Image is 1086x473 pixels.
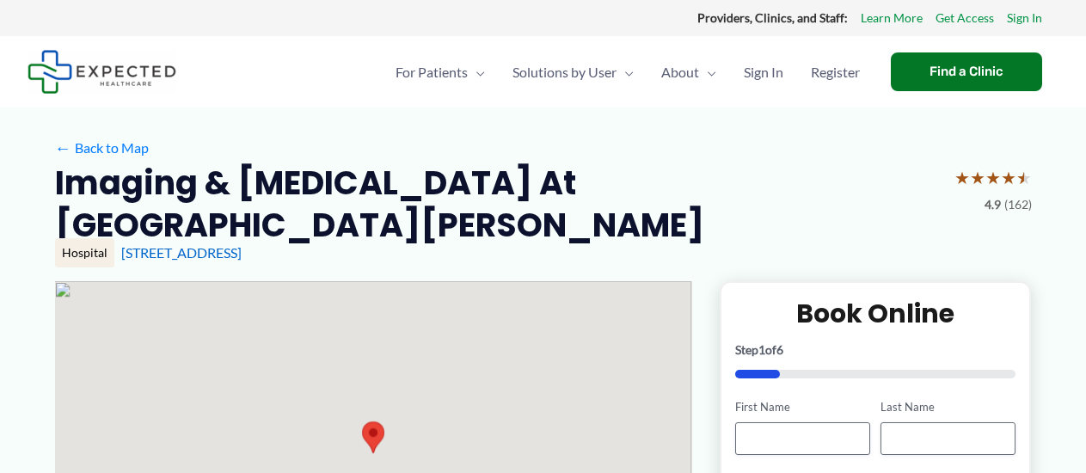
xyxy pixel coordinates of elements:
[797,42,874,102] a: Register
[936,7,994,29] a: Get Access
[954,162,970,193] span: ★
[55,135,149,161] a: ←Back to Map
[970,162,985,193] span: ★
[468,42,485,102] span: Menu Toggle
[744,42,783,102] span: Sign In
[697,10,848,25] strong: Providers, Clinics, and Staff:
[382,42,499,102] a: For PatientsMenu Toggle
[985,162,1001,193] span: ★
[55,238,114,267] div: Hospital
[512,42,617,102] span: Solutions by User
[891,52,1042,91] a: Find a Clinic
[1001,162,1016,193] span: ★
[699,42,716,102] span: Menu Toggle
[735,344,1016,356] p: Step of
[661,42,699,102] span: About
[735,297,1016,330] h2: Book Online
[730,42,797,102] a: Sign In
[647,42,730,102] a: AboutMenu Toggle
[880,399,1015,415] label: Last Name
[758,342,765,357] span: 1
[811,42,860,102] span: Register
[776,342,783,357] span: 6
[121,244,242,261] a: [STREET_ADDRESS]
[985,193,1001,216] span: 4.9
[1016,162,1032,193] span: ★
[382,42,874,102] nav: Primary Site Navigation
[55,162,941,247] h2: Imaging & [MEDICAL_DATA] at [GEOGRAPHIC_DATA][PERSON_NAME]
[1007,7,1042,29] a: Sign In
[396,42,468,102] span: For Patients
[617,42,634,102] span: Menu Toggle
[499,42,647,102] a: Solutions by UserMenu Toggle
[28,50,176,94] img: Expected Healthcare Logo - side, dark font, small
[1004,193,1032,216] span: (162)
[735,399,870,415] label: First Name
[55,139,71,156] span: ←
[861,7,923,29] a: Learn More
